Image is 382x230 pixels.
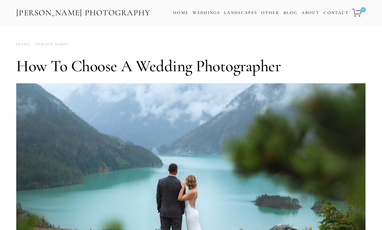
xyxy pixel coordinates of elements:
[224,10,257,15] a: Landscapes
[324,8,349,18] a: Contact
[301,8,319,18] a: About
[193,10,220,15] a: Weddings
[16,56,366,76] h1: How to Choose a Wedding Photographer
[16,6,151,20] a: [PERSON_NAME] Photography
[16,40,30,49] time: [DATE]
[351,5,366,20] a: 0 items in cart
[361,7,366,12] span: 0
[173,8,188,18] a: Home
[30,40,69,49] a: [PERSON_NAME]
[284,8,297,18] a: Blog
[261,10,279,15] a: Other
